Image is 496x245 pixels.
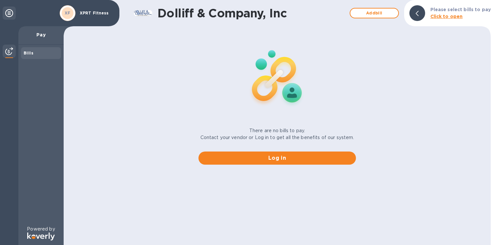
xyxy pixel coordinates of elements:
[204,154,351,162] span: Log in
[430,14,463,19] b: Click to open
[27,233,55,240] img: Logo
[356,9,393,17] span: Add bill
[198,152,356,165] button: Log in
[430,7,491,12] b: Please select bills to pay
[80,11,113,15] p: XPRT Fitness
[200,127,354,141] p: There are no bills to pay. Contact your vendor or Log in to get all the benefits of our system.
[157,6,346,20] h1: Dolliff & Company, Inc
[350,8,399,18] button: Addbill
[27,226,55,233] p: Powered by
[24,51,33,55] b: Bills
[24,31,58,38] p: Pay
[65,10,71,15] b: XF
